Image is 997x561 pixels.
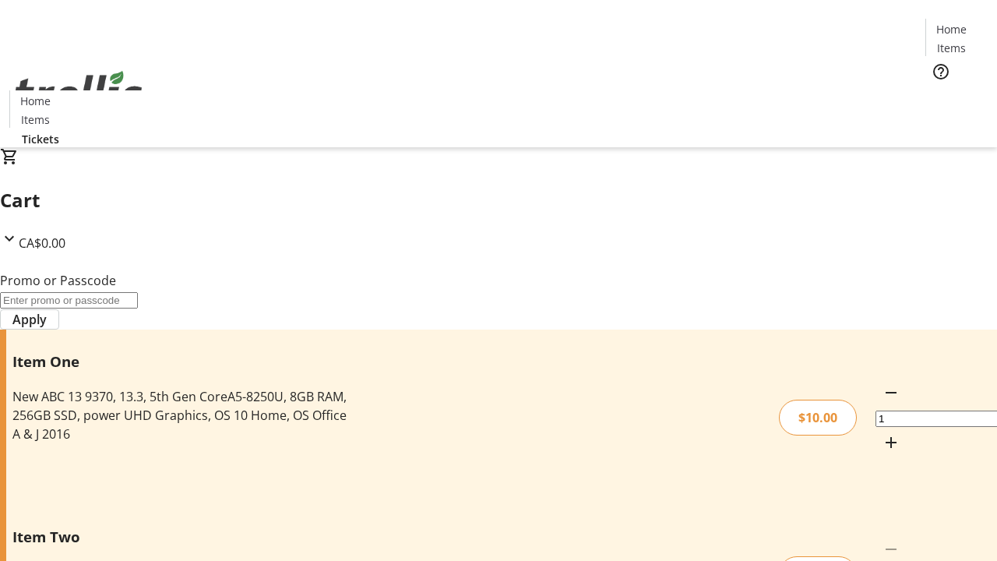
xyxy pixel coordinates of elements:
a: Home [926,21,976,37]
span: Items [21,111,50,128]
div: $10.00 [779,400,857,436]
span: Tickets [22,131,59,147]
span: CA$0.00 [19,235,65,252]
a: Home [10,93,60,109]
span: Home [936,21,967,37]
span: Tickets [938,90,975,107]
h3: Item One [12,351,353,372]
button: Help [925,56,956,87]
a: Tickets [9,131,72,147]
img: Orient E2E Organization snFSWMUpU5's Logo [9,54,148,132]
div: New ABC 13 9370, 13.3, 5th Gen CoreA5-8250U, 8GB RAM, 256GB SSD, power UHD Graphics, OS 10 Home, ... [12,387,353,443]
a: Items [10,111,60,128]
span: Home [20,93,51,109]
span: Items [937,40,966,56]
span: Apply [12,310,47,329]
a: Items [926,40,976,56]
button: Increment by one [875,427,907,458]
h3: Item Two [12,526,353,548]
a: Tickets [925,90,988,107]
button: Decrement by one [875,377,907,408]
